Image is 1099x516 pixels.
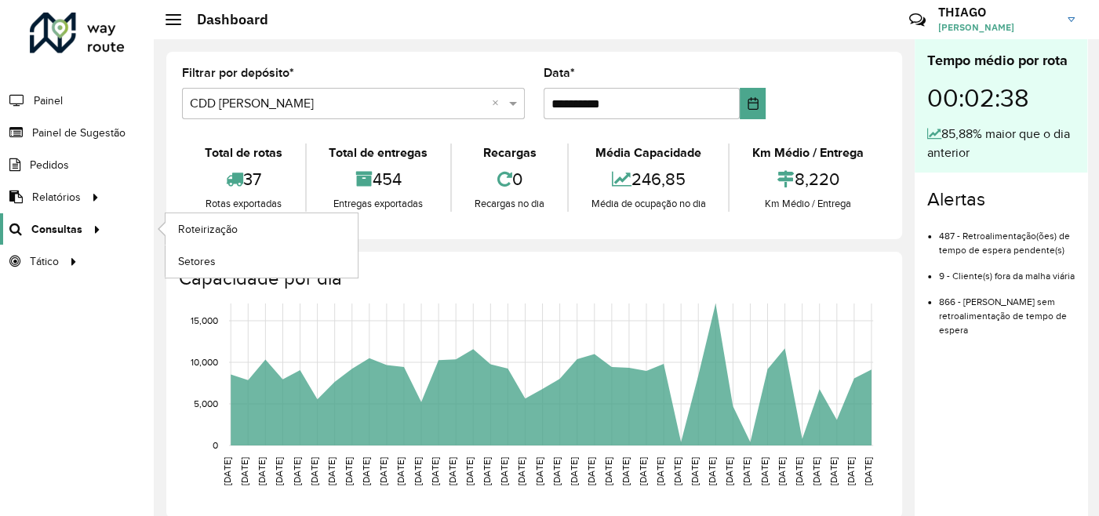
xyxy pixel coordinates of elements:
[707,457,717,485] text: [DATE]
[939,217,1075,257] li: 487 - Retroalimentação(ões) de tempo de espera pendente(s)
[166,245,358,277] a: Setores
[413,457,423,485] text: [DATE]
[222,457,232,485] text: [DATE]
[181,11,268,28] h2: Dashboard
[178,221,238,238] span: Roteirização
[603,457,613,485] text: [DATE]
[182,64,294,82] label: Filtrar por depósito
[456,144,563,162] div: Recargas
[655,457,665,485] text: [DATE]
[311,196,447,212] div: Entregas exportadas
[30,157,69,173] span: Pedidos
[620,457,631,485] text: [DATE]
[672,457,682,485] text: [DATE]
[586,457,596,485] text: [DATE]
[690,457,700,485] text: [DATE]
[32,125,126,141] span: Painel de Sugestão
[274,457,284,485] text: [DATE]
[741,457,751,485] text: [DATE]
[309,457,319,485] text: [DATE]
[573,162,725,196] div: 246,85
[239,457,249,485] text: [DATE]
[186,162,301,196] div: 37
[516,457,526,485] text: [DATE]
[551,457,562,485] text: [DATE]
[828,457,839,485] text: [DATE]
[186,144,301,162] div: Total de rotas
[939,283,1075,337] li: 866 - [PERSON_NAME] sem retroalimentação de tempo de espera
[31,221,82,238] span: Consultas
[482,457,492,485] text: [DATE]
[430,457,440,485] text: [DATE]
[740,88,766,119] button: Choose Date
[30,253,59,270] span: Tático
[257,457,267,485] text: [DATE]
[759,457,769,485] text: [DATE]
[361,457,371,485] text: [DATE]
[191,357,218,367] text: 10,000
[938,5,1056,20] h3: THIAGO
[326,457,337,485] text: [DATE]
[311,144,447,162] div: Total de entregas
[927,50,1075,71] div: Tempo médio por rota
[344,457,354,485] text: [DATE]
[733,162,882,196] div: 8,220
[291,457,301,485] text: [DATE]
[464,457,475,485] text: [DATE]
[569,457,579,485] text: [DATE]
[213,440,218,450] text: 0
[34,93,63,109] span: Painel
[194,398,218,409] text: 5,000
[733,196,882,212] div: Km Médio / Entrega
[638,457,648,485] text: [DATE]
[927,188,1075,211] h4: Alertas
[166,213,358,245] a: Roteirização
[311,162,447,196] div: 454
[178,253,216,270] span: Setores
[499,457,509,485] text: [DATE]
[447,457,457,485] text: [DATE]
[939,257,1075,283] li: 9 - Cliente(s) fora da malha viária
[456,196,563,212] div: Recargas no dia
[811,457,821,485] text: [DATE]
[776,457,786,485] text: [DATE]
[544,64,575,82] label: Data
[794,457,804,485] text: [DATE]
[863,457,873,485] text: [DATE]
[733,144,882,162] div: Km Médio / Entrega
[492,94,505,113] span: Clear all
[32,189,81,205] span: Relatórios
[456,162,563,196] div: 0
[573,144,725,162] div: Média Capacidade
[573,196,725,212] div: Média de ocupação no dia
[938,20,1056,35] span: [PERSON_NAME]
[395,457,406,485] text: [DATE]
[179,267,886,290] h4: Capacidade por dia
[724,457,734,485] text: [DATE]
[927,71,1075,125] div: 00:02:38
[378,457,388,485] text: [DATE]
[846,457,856,485] text: [DATE]
[186,196,301,212] div: Rotas exportadas
[927,125,1075,162] div: 85,88% maior que o dia anterior
[533,457,544,485] text: [DATE]
[901,3,934,37] a: Contato Rápido
[191,315,218,325] text: 15,000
